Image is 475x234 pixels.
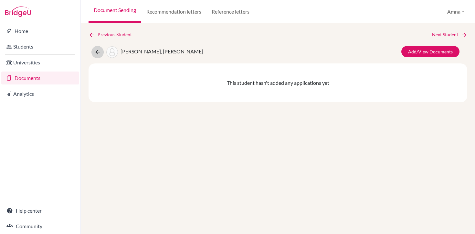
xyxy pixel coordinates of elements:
[1,72,79,84] a: Documents
[121,48,203,54] span: [PERSON_NAME], [PERSON_NAME]
[5,6,31,17] img: Bridge-U
[89,31,137,38] a: Previous Student
[1,204,79,217] a: Help center
[1,40,79,53] a: Students
[89,63,467,102] div: This student hasn't added any applications yet
[432,31,467,38] a: Next Student
[1,25,79,38] a: Home
[1,220,79,233] a: Community
[1,87,79,100] a: Analytics
[444,6,467,18] button: Amna
[401,46,459,57] a: Add/View Documents
[1,56,79,69] a: Universities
